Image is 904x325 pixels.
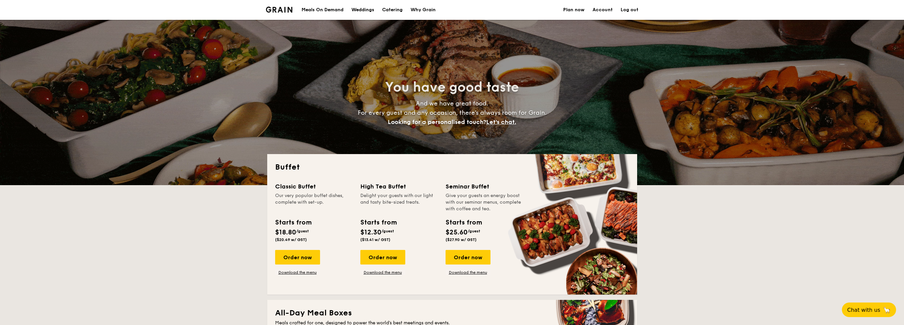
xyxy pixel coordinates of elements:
a: Logotype [266,7,293,13]
span: You have good taste [385,79,519,95]
h2: Buffet [275,162,629,173]
div: Give your guests an energy boost with our seminar menus, complete with coffee and tea. [446,192,523,212]
div: Our very popular buffet dishes, complete with set-up. [275,192,352,212]
div: Order now [275,250,320,264]
span: /guest [296,229,309,233]
div: Starts from [360,218,396,227]
div: Classic Buffet [275,182,352,191]
div: Order now [360,250,405,264]
div: High Tea Buffet [360,182,438,191]
a: Download the menu [446,270,490,275]
a: Download the menu [275,270,320,275]
span: And we have great food. For every guest and any occasion, there’s always room for Grain. [358,100,547,126]
span: ($13.41 w/ GST) [360,237,390,242]
div: Order now [446,250,490,264]
span: $25.60 [446,228,468,236]
span: /guest [468,229,480,233]
span: $12.30 [360,228,381,236]
div: Starts from [446,218,482,227]
span: $18.80 [275,228,296,236]
span: ($20.49 w/ GST) [275,237,307,242]
span: 🦙 [883,306,891,314]
span: /guest [381,229,394,233]
div: Delight your guests with our light and tasty bite-sized treats. [360,192,438,212]
span: Let's chat. [486,118,516,126]
span: Looking for a personalised touch? [388,118,486,126]
span: Chat with us [847,307,880,313]
h2: All-Day Meal Boxes [275,308,629,318]
span: ($27.90 w/ GST) [446,237,477,242]
div: Seminar Buffet [446,182,523,191]
a: Download the menu [360,270,405,275]
div: Starts from [275,218,311,227]
button: Chat with us🦙 [842,303,896,317]
img: Grain [266,7,293,13]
